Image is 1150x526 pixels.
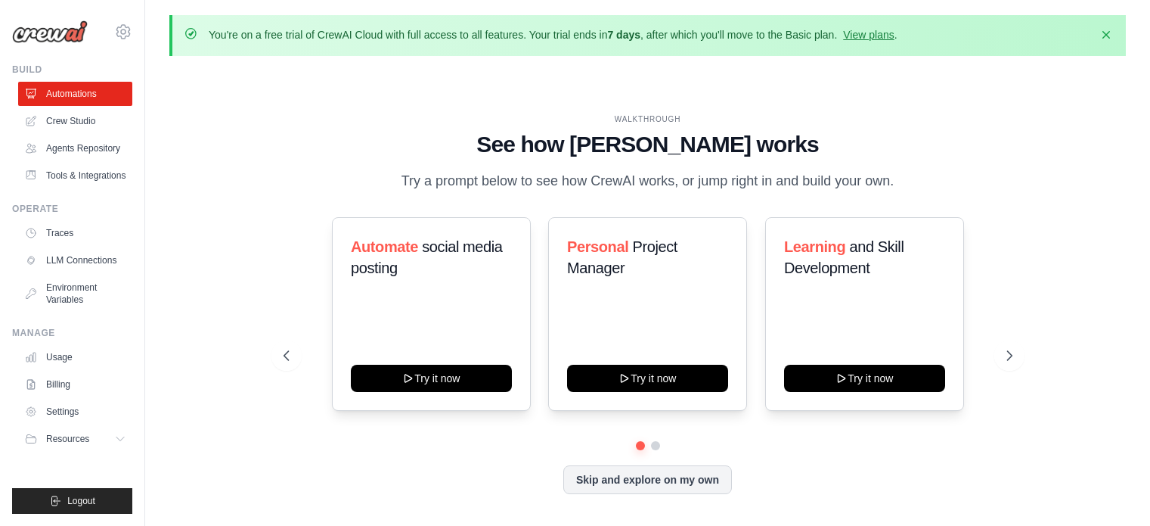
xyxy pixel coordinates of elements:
a: View plans [843,29,894,41]
span: Automate [351,238,418,255]
div: Manage [12,327,132,339]
span: Resources [46,433,89,445]
span: Personal [567,238,628,255]
span: and Skill Development [784,238,904,276]
a: Environment Variables [18,275,132,312]
span: social media posting [351,238,503,276]
button: Try it now [567,365,728,392]
button: Try it now [351,365,512,392]
iframe: Chat Widget [1074,453,1150,526]
button: Try it now [784,365,945,392]
a: Crew Studio [18,109,132,133]
a: Usage [18,345,132,369]
div: Operate [12,203,132,215]
span: Project Manager [567,238,677,276]
a: Traces [18,221,132,245]
p: Try a prompt below to see how CrewAI works, or jump right in and build your own. [394,170,902,192]
p: You're on a free trial of CrewAI Cloud with full access to all features. Your trial ends in , aft... [209,27,897,42]
div: Build [12,64,132,76]
span: Logout [67,495,95,507]
h1: See how [PERSON_NAME] works [284,131,1012,158]
a: LLM Connections [18,248,132,272]
a: Tools & Integrations [18,163,132,188]
button: Skip and explore on my own [563,465,732,494]
a: Agents Repository [18,136,132,160]
a: Settings [18,400,132,424]
strong: 7 days [607,29,640,41]
a: Automations [18,82,132,106]
span: Learning [784,238,845,255]
img: Logo [12,20,88,43]
button: Resources [18,427,132,451]
div: WALKTHROUGH [284,114,1012,125]
a: Billing [18,372,132,397]
button: Logout [12,488,132,514]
